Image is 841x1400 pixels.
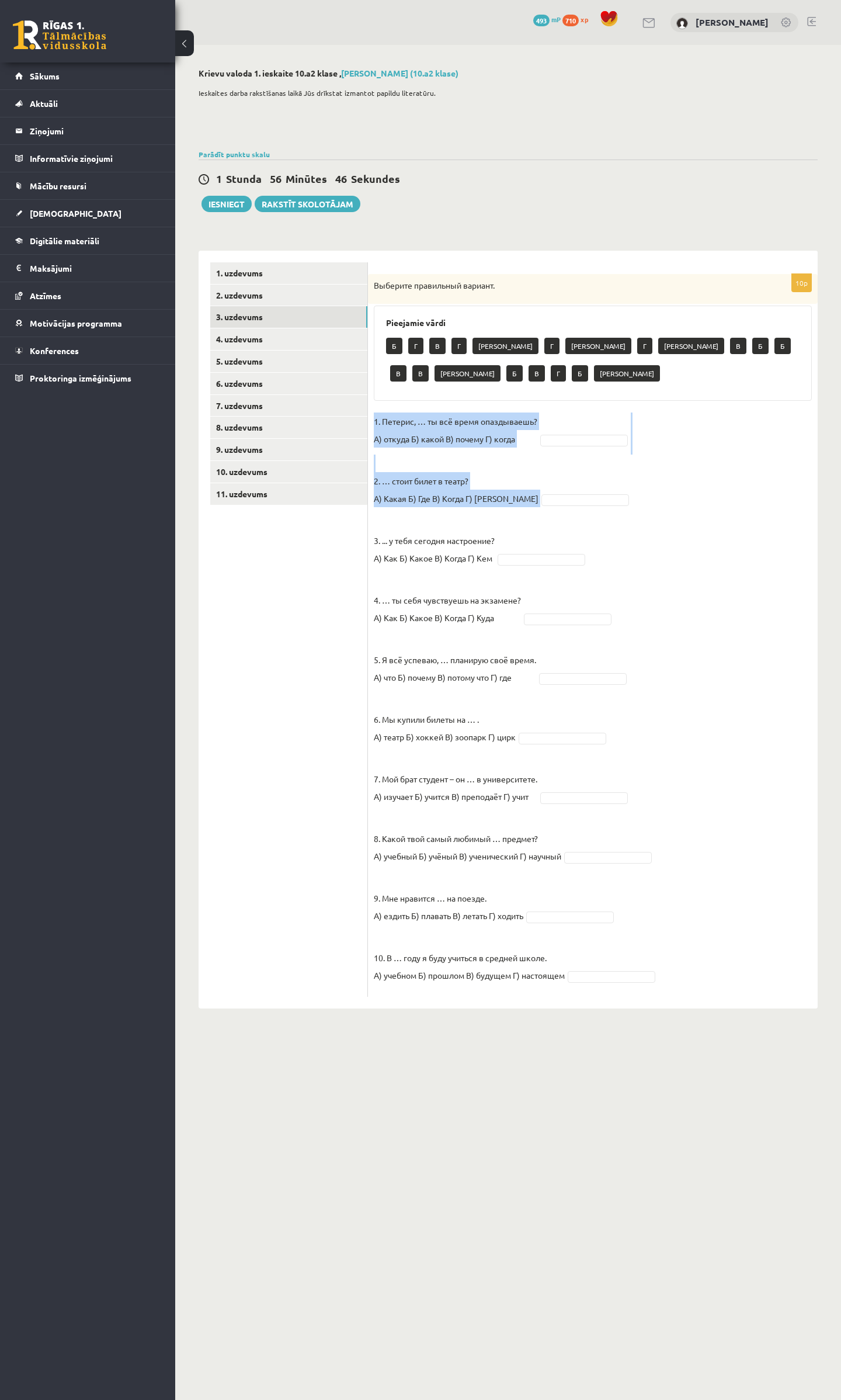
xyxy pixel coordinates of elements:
a: [DEMOGRAPHIC_DATA] [15,200,161,227]
legend: Informatīvie ziņojumi [30,145,161,172]
img: Ņikita Ņemiro [676,18,688,29]
p: В [730,338,746,354]
p: В [412,365,429,382]
a: Mācību resursi [15,172,161,199]
a: Digitālie materiāli [15,227,161,254]
p: В [529,365,545,382]
a: Sākums [15,63,161,89]
span: Atzīmes [30,290,61,301]
a: [PERSON_NAME] [696,16,769,28]
span: 1 [216,172,222,185]
p: 10p [791,273,812,292]
a: Konferences [15,337,161,364]
p: 8. Какой твой самый любимый … предмет? А) учебный Б) учёный В) ученический Г) научный [374,812,561,865]
h3: Pieejamie vārdi [386,318,800,328]
p: 3. ... у тебя сегодня настроение? А) Как Б) Какое В) Когда Г) Кем [374,514,495,567]
a: Ziņojumi [15,117,161,144]
h2: Krievu valoda 1. ieskaite 10.a2 klase , [199,68,818,78]
span: Digitālie materiāli [30,235,99,246]
span: Sekundes [351,172,400,185]
span: [DEMOGRAPHIC_DATA] [30,208,121,219]
a: Rakstīt skolotājam [255,196,360,212]
p: 1. Петерис, … ты всё время опаздываешь? А) откуда Б) какой В) почему Г) когда [374,413,537,448]
span: Motivācijas programma [30,318,122,328]
p: Г [637,338,652,354]
a: 2. uzdevums [210,285,367,306]
p: 10. В … году я буду учиться в средней школе. А) учебном Б) прошлом В) будущем Г) настоящем [374,931,565,984]
span: 710 [562,15,579,26]
span: mP [551,15,561,24]
a: 3. uzdevums [210,306,367,328]
a: Parādīt punktu skalu [199,150,270,159]
legend: Ziņojumi [30,117,161,144]
p: [PERSON_NAME] [565,338,631,354]
a: 6. uzdevums [210,373,367,394]
p: 4. … ты себя чувствуешь на экзамене? А) Как Б) Какое В) Когда Г) Куда [374,574,521,626]
a: 493 mP [533,15,561,24]
a: Aktuāli [15,90,161,117]
p: Г [408,338,423,354]
p: [PERSON_NAME] [594,365,660,382]
span: xp [581,15,588,24]
p: Выберите правильный вариант. [374,280,753,292]
p: 5. Я всё успеваю, … планирую своё время. А) что Б) почему В) потому что Г) где [374,633,536,686]
p: 9. Мне нравится … на поезде. А) ездить Б) плавать В) летать Г) ходить [374,872,523,924]
p: [PERSON_NAME] [658,338,724,354]
span: 493 [533,15,550,26]
p: Г [544,338,559,354]
a: 7. uzdevums [210,395,367,417]
p: Б [572,365,588,382]
span: Proktoringa izmēģinājums [30,373,131,383]
p: 6. Мы купили билеты на … . А) театр Б) хоккей В) зоопарк Г) цирк [374,693,516,746]
span: 56 [270,172,282,185]
p: Г [551,365,566,382]
a: Informatīvie ziņojumi [15,145,161,172]
span: Aktuāli [30,98,58,109]
p: Б [752,338,769,354]
p: Г [451,338,467,354]
span: 46 [335,172,347,185]
p: Б [506,365,523,382]
p: В [429,338,446,354]
p: В [390,365,406,382]
a: 4. uzdevums [210,328,367,350]
p: Ieskaites darba rakstīšanas laikā Jūs drīkstat izmantot papildu literatūru. [199,88,812,98]
p: [PERSON_NAME] [472,338,538,354]
p: 7. Мой брат студент – он … в университете. А) изучает Б) учится В) преподаёт Г) учит [374,753,537,805]
p: Б [774,338,791,354]
a: Proktoringa izmēģinājums [15,365,161,391]
p: 2. … стоит билет в театр? А) Какая Б) Где В) Когда Г) [PERSON_NAME] [374,455,538,507]
span: Stunda [226,172,262,185]
span: Mācību resursi [30,181,86,191]
a: 1. uzdevums [210,262,367,284]
a: 10. uzdevums [210,461,367,483]
legend: Maksājumi [30,255,161,282]
span: Minūtes [286,172,327,185]
a: 5. uzdevums [210,351,367,372]
a: Rīgas 1. Tālmācības vidusskola [13,20,106,50]
a: Maksājumi [15,255,161,282]
a: 710 xp [562,15,594,24]
button: Iesniegt [201,196,252,212]
span: Sākums [30,71,60,81]
p: Б [386,338,402,354]
a: Motivācijas programma [15,310,161,337]
a: [PERSON_NAME] (10.a2 klase) [341,68,458,78]
a: 8. uzdevums [210,417,367,438]
span: Konferences [30,345,79,356]
a: 11. uzdevums [210,483,367,505]
a: Atzīmes [15,282,161,309]
p: [PERSON_NAME] [435,365,501,382]
a: 9. uzdevums [210,439,367,460]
